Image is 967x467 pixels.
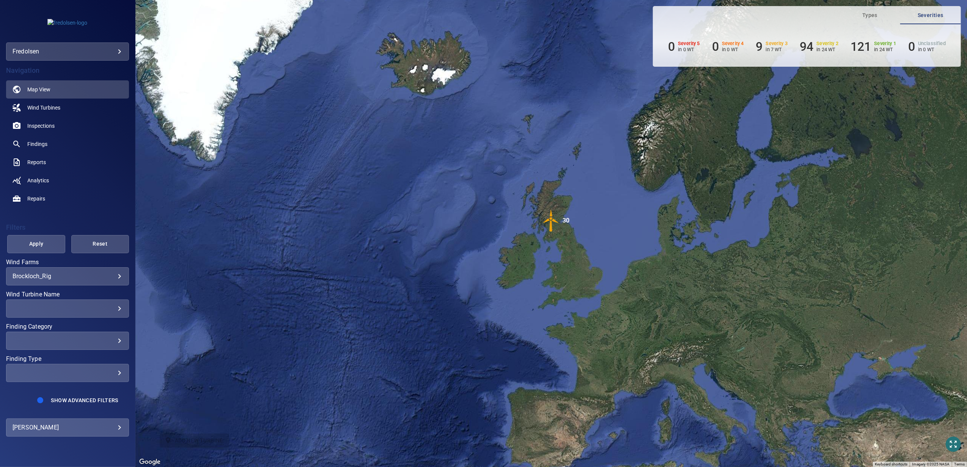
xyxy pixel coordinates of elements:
button: Show Advanced Filters [46,394,123,406]
h6: 94 [800,39,813,54]
p: in 0 WT [678,47,700,52]
p: in 7 WT [766,47,788,52]
a: analytics noActive [6,171,129,190]
a: map active [6,80,129,99]
img: fredolsen-logo [47,19,87,27]
p: in 0 WT [918,47,946,52]
a: repairs noActive [6,190,129,208]
span: Wind Turbines [27,104,60,111]
button: Keyboard shortcuts [875,462,907,467]
li: Severity 4 [712,39,744,54]
a: windturbines noActive [6,99,129,117]
img: Google [137,457,162,467]
h4: Navigation [6,67,129,74]
label: Wind Farms [6,259,129,265]
div: Wind Turbine Name [6,299,129,318]
label: Finding Type [6,356,129,362]
h6: 9 [756,39,763,54]
li: Severity 2 [800,39,838,54]
span: Apply [17,239,55,249]
h4: Filters [6,224,129,231]
a: inspections noActive [6,117,129,135]
span: Analytics [27,177,49,184]
label: Wind Turbine Name [6,291,129,298]
div: [PERSON_NAME] [13,422,123,434]
li: Severity 5 [668,39,700,54]
span: Findings [27,140,47,148]
button: Reset [71,235,129,253]
span: Inspections [27,122,55,130]
label: Finding Category [6,324,129,330]
div: 30 [563,209,569,232]
h6: Severity 3 [766,41,788,46]
a: reports noActive [6,153,129,171]
h6: 0 [712,39,719,54]
h6: Unclassified [918,41,946,46]
li: Severity 1 [851,39,896,54]
h6: 121 [851,39,871,54]
span: Show Advanced Filters [51,397,118,403]
h6: Severity 1 [874,41,896,46]
span: Types [844,11,896,20]
img: windFarmIconCat3.svg [540,209,563,232]
p: in 24 WT [817,47,839,52]
div: Wind Farms [6,267,129,285]
a: Open this area in Google Maps (opens a new window) [137,457,162,467]
p: in 0 WT [722,47,744,52]
div: Finding Category [6,332,129,350]
a: findings noActive [6,135,129,153]
p: in 24 WT [874,47,896,52]
span: Map View [27,86,50,93]
h6: 0 [668,39,675,54]
a: Terms [954,462,965,466]
span: Severities [905,11,956,20]
button: Apply [7,235,65,253]
h6: 0 [908,39,915,54]
div: fredolsen [13,45,123,58]
h6: Severity 2 [817,41,839,46]
span: Repairs [27,195,45,202]
span: Reset [81,239,119,249]
span: Imagery ©2025 NASA [912,462,950,466]
li: Severity Unclassified [908,39,946,54]
h6: Severity 5 [678,41,700,46]
div: Finding Type [6,364,129,382]
div: fredolsen [6,42,129,61]
h6: Severity 4 [722,41,744,46]
div: Brockloch_Rig [13,273,123,280]
gmp-advanced-marker: 30 [540,209,563,233]
li: Severity 3 [756,39,788,54]
span: Reports [27,158,46,166]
